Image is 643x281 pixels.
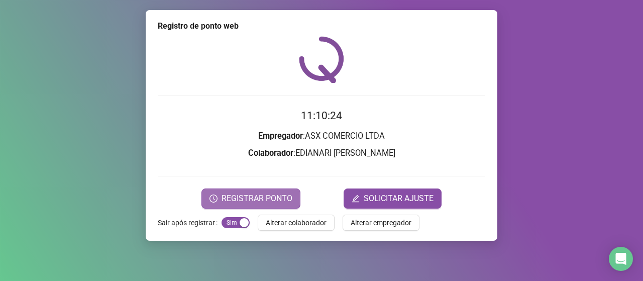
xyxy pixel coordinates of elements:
label: Sair após registrar [158,215,222,231]
time: 11:10:24 [301,110,342,122]
span: REGISTRAR PONTO [222,193,292,205]
span: SOLICITAR AJUSTE [364,193,434,205]
strong: Colaborador [248,148,293,158]
button: Alterar colaborador [258,215,335,231]
span: Alterar empregador [351,217,411,228]
div: Registro de ponto web [158,20,485,32]
button: Alterar empregador [343,215,419,231]
div: Open Intercom Messenger [609,247,633,271]
span: clock-circle [209,195,218,203]
span: edit [352,195,360,203]
strong: Empregador [258,131,303,141]
span: Alterar colaborador [266,217,327,228]
img: QRPoint [299,36,344,83]
button: editSOLICITAR AJUSTE [344,189,442,209]
h3: : ASX COMERCIO LTDA [158,130,485,143]
button: REGISTRAR PONTO [201,189,300,209]
h3: : EDIANARI [PERSON_NAME] [158,147,485,160]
